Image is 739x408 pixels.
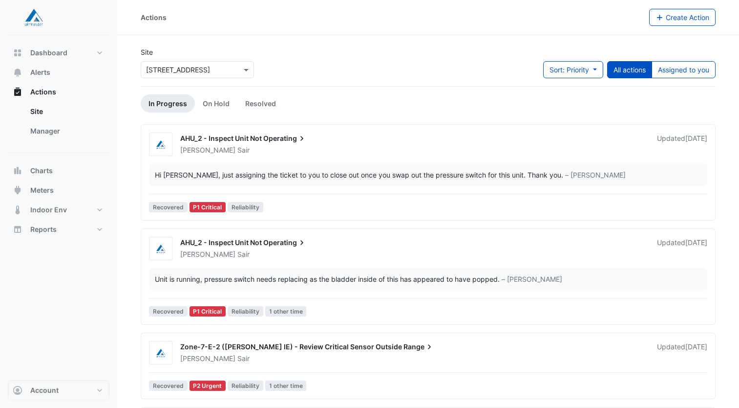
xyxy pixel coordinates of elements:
[263,238,307,248] span: Operating
[13,185,22,195] app-icon: Meters
[30,68,50,77] span: Alerts
[30,225,57,234] span: Reports
[195,94,237,113] a: On Hold
[265,381,307,391] span: 1 other time
[180,354,235,363] span: [PERSON_NAME]
[657,238,707,259] div: Updated
[149,306,188,317] span: Recovered
[685,134,707,142] span: Wed 13-Aug-2025 14:13 AEST
[141,12,167,23] div: Actions
[149,381,188,391] span: Recovered
[13,166,22,176] app-icon: Charts
[237,354,250,363] span: Sair
[237,145,250,155] span: Sair
[30,166,53,176] span: Charts
[403,342,434,352] span: Range
[8,161,109,181] button: Charts
[141,94,195,113] a: In Progress
[13,205,22,215] app-icon: Indoor Env
[565,170,626,180] span: – [PERSON_NAME]
[149,202,188,212] span: Recovered
[263,134,307,143] span: Operating
[8,200,109,220] button: Indoor Env
[228,381,263,391] span: Reliability
[237,94,284,113] a: Resolved
[543,61,603,78] button: Sort: Priority
[666,13,709,22] span: Create Action
[180,250,235,258] span: [PERSON_NAME]
[12,8,56,27] img: Company Logo
[502,274,562,284] span: – [PERSON_NAME]
[237,249,250,259] span: Sair
[190,202,226,212] div: P1 Critical
[8,102,109,145] div: Actions
[30,205,67,215] span: Indoor Env
[149,348,172,358] img: Airmaster Australia
[22,102,109,121] a: Site
[22,121,109,141] a: Manager
[8,43,109,63] button: Dashboard
[8,381,109,400] button: Account
[13,48,22,58] app-icon: Dashboard
[30,385,59,395] span: Account
[13,225,22,234] app-icon: Reports
[8,181,109,200] button: Meters
[652,61,716,78] button: Assigned to you
[8,63,109,82] button: Alerts
[8,82,109,102] button: Actions
[657,134,707,155] div: Updated
[13,68,22,77] app-icon: Alerts
[657,342,707,363] div: Updated
[149,140,172,150] img: Airmaster Australia
[180,342,402,351] span: Zone-7-E-2 ([PERSON_NAME] IE) - Review Critical Sensor Outside
[30,87,56,97] span: Actions
[685,342,707,351] span: Wed 13-Aug-2025 14:13 AEST
[155,170,563,180] div: Hi [PERSON_NAME], just assigning the ticket to you to close out once you swap out the pressure sw...
[649,9,716,26] button: Create Action
[607,61,652,78] button: All actions
[13,87,22,97] app-icon: Actions
[30,185,54,195] span: Meters
[190,306,226,317] div: P1 Critical
[549,66,589,74] span: Sort: Priority
[685,238,707,247] span: Tue 05-Aug-2025 13:58 AEST
[30,48,67,58] span: Dashboard
[141,47,153,57] label: Site
[180,238,262,247] span: AHU_2 - Inspect Unit Not
[155,274,500,284] div: Unit is running, pressure switch needs replacing as the bladder inside of this has appeared to ha...
[228,306,263,317] span: Reliability
[149,244,172,254] img: Airmaster Australia
[265,306,307,317] span: 1 other time
[180,146,235,154] span: [PERSON_NAME]
[228,202,263,212] span: Reliability
[180,134,262,142] span: AHU_2 - Inspect Unit Not
[190,381,226,391] div: P2 Urgent
[8,220,109,239] button: Reports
